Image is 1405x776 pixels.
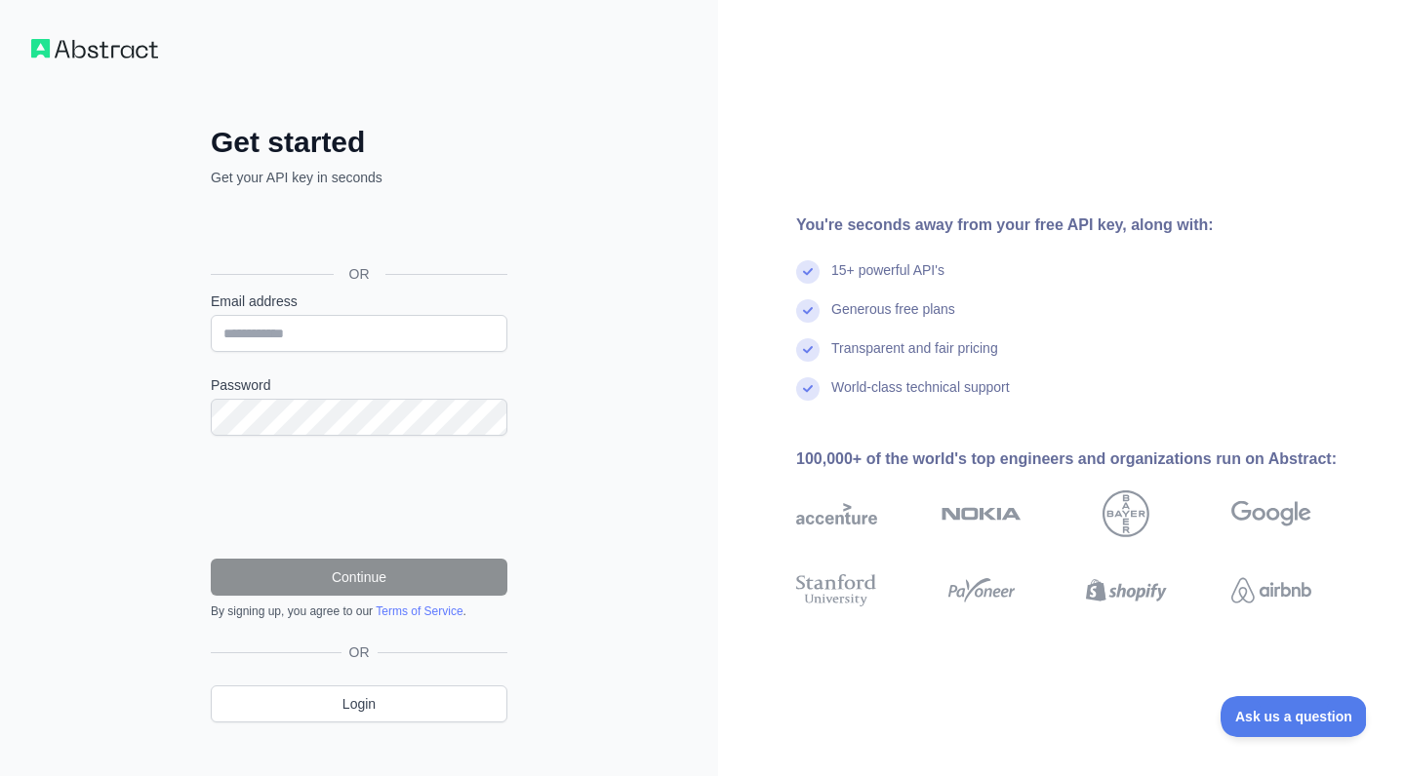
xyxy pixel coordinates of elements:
[211,685,507,722] a: Login
[1221,696,1366,737] iframe: Toggle Customer Support
[831,338,998,377] div: Transparent and fair pricing
[831,377,1010,416] div: World-class technical support
[796,299,820,323] img: check mark
[942,570,1023,610] img: payoneer
[211,168,507,187] p: Get your API key in seconds
[796,447,1374,471] div: 100,000+ of the world's top engineers and organizations run on Abstract:
[796,338,820,362] img: check mark
[31,39,158,58] img: Workflow
[211,603,507,619] div: By signing up, you agree to our .
[942,490,1023,537] img: nokia
[341,642,378,662] span: OR
[376,604,462,618] a: Terms of Service
[211,125,507,160] h2: Get started
[1231,570,1312,610] img: airbnb
[211,291,507,311] label: Email address
[1086,570,1167,610] img: shopify
[831,299,955,338] div: Generous free plans
[796,377,820,401] img: check mark
[831,260,944,299] div: 15+ powerful API's
[1103,490,1149,537] img: bayer
[796,490,877,537] img: accenture
[334,264,385,284] span: OR
[211,559,507,596] button: Continue
[796,260,820,284] img: check mark
[201,209,513,252] iframe: Sign in with Google Button
[211,375,507,395] label: Password
[796,213,1374,237] div: You're seconds away from your free API key, along with:
[796,570,877,610] img: stanford university
[211,209,503,252] div: Sign in with Google. Opens in new tab
[211,459,507,535] iframe: reCAPTCHA
[1231,490,1312,537] img: google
